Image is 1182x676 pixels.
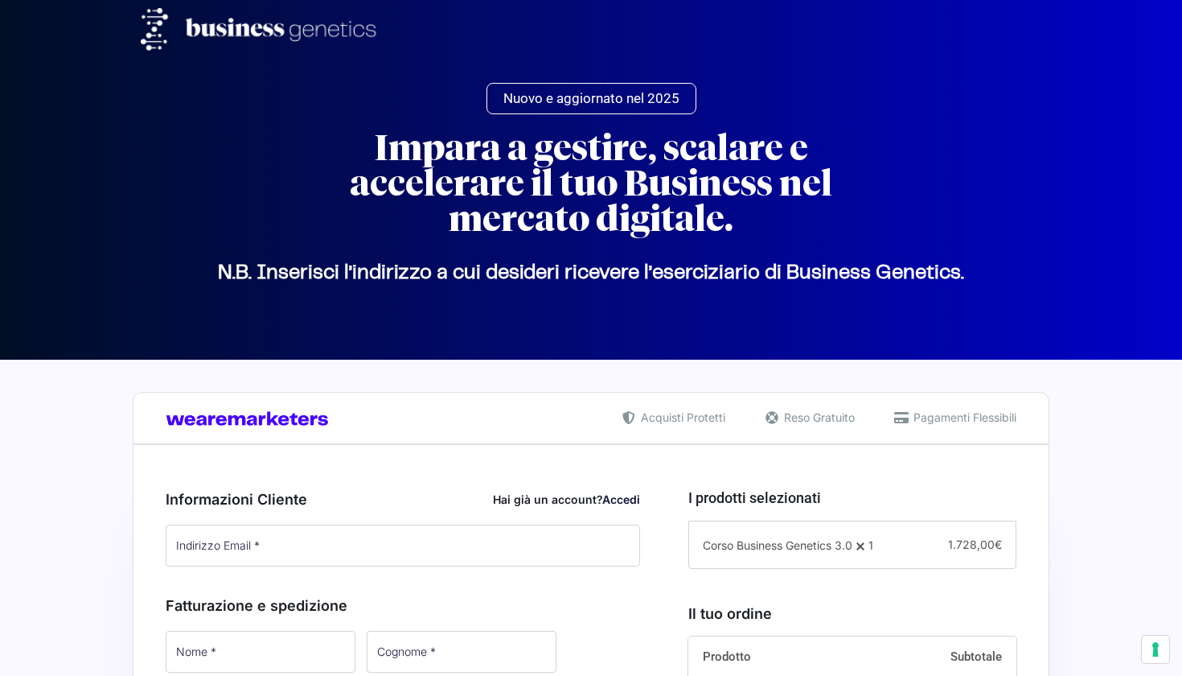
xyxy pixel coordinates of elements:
a: Nuovo e aggiornato nel 2025 [486,83,696,114]
div: Hai già un account? [493,491,640,508]
input: Nome * [166,631,355,673]
input: Indirizzo Email * [166,525,640,567]
button: Le tue preferenze relative al consenso per le tecnologie di tracciamento [1142,636,1169,663]
h3: Il tuo ordine [688,603,1016,624]
span: Reso Gratuito [780,409,855,426]
span: Acquisti Protetti [637,409,725,426]
span: 1 [868,538,873,552]
span: € [995,538,1002,551]
h3: Fatturazione e spedizione [166,595,640,616]
span: 1.728,00 [948,538,1002,551]
h3: Informazioni Cliente [166,488,640,510]
h2: Impara a gestire, scalare e accelerare il tuo Business nel mercato digitale. [302,130,880,237]
span: Nuovo e aggiornato nel 2025 [503,92,679,105]
span: Pagamenti Flessibili [909,409,1016,426]
a: Accedi [602,493,640,506]
span: Corso Business Genetics 3.0 [703,538,852,552]
h3: I prodotti selezionati [688,487,1016,509]
input: Cognome * [367,631,556,673]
